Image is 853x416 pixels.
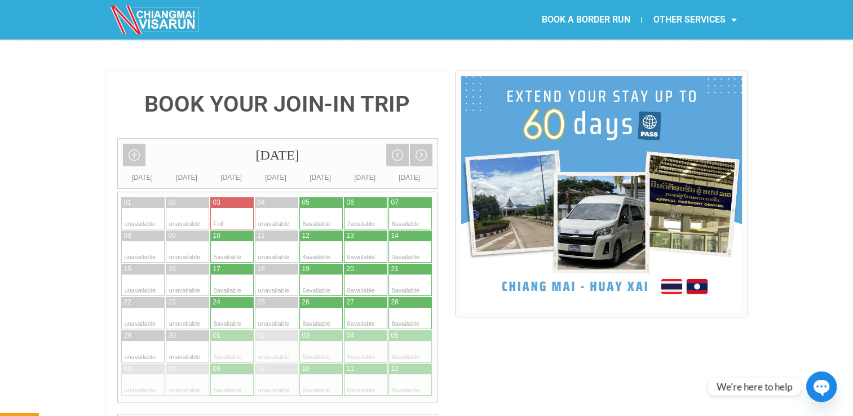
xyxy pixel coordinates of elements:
[258,264,265,274] div: 18
[302,264,310,274] div: 19
[391,298,399,307] div: 28
[213,264,220,274] div: 17
[343,172,387,183] div: [DATE]
[258,331,265,340] div: 02
[165,172,209,183] div: [DATE]
[391,264,399,274] div: 21
[169,231,176,241] div: 09
[120,172,165,183] div: [DATE]
[213,364,220,374] div: 08
[302,331,310,340] div: 03
[169,331,176,340] div: 30
[347,198,354,207] div: 06
[258,364,265,374] div: 09
[302,231,310,241] div: 12
[391,331,399,340] div: 05
[213,298,220,307] div: 24
[347,264,354,274] div: 20
[642,7,748,33] a: OTHER SERVICES
[169,264,176,274] div: 16
[258,298,265,307] div: 25
[298,172,343,183] div: [DATE]
[124,231,131,241] div: 08
[124,198,131,207] div: 01
[258,198,265,207] div: 04
[391,198,399,207] div: 07
[347,298,354,307] div: 27
[347,231,354,241] div: 13
[530,7,641,33] a: BOOK A BORDER RUN
[302,364,310,374] div: 10
[258,231,265,241] div: 11
[254,172,298,183] div: [DATE]
[124,264,131,274] div: 15
[124,364,131,374] div: 06
[391,231,399,241] div: 14
[347,364,354,374] div: 11
[169,198,176,207] div: 02
[213,231,220,241] div: 10
[347,331,354,340] div: 04
[209,172,254,183] div: [DATE]
[213,331,220,340] div: 01
[387,172,432,183] div: [DATE]
[117,93,438,116] h4: BOOK YOUR JOIN-IN TRIP
[426,7,748,33] nav: Menu
[213,198,220,207] div: 03
[302,298,310,307] div: 26
[124,298,131,307] div: 22
[302,198,310,207] div: 05
[391,364,399,374] div: 12
[124,331,131,340] div: 29
[118,139,437,172] div: [DATE]
[169,298,176,307] div: 23
[169,364,176,374] div: 07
